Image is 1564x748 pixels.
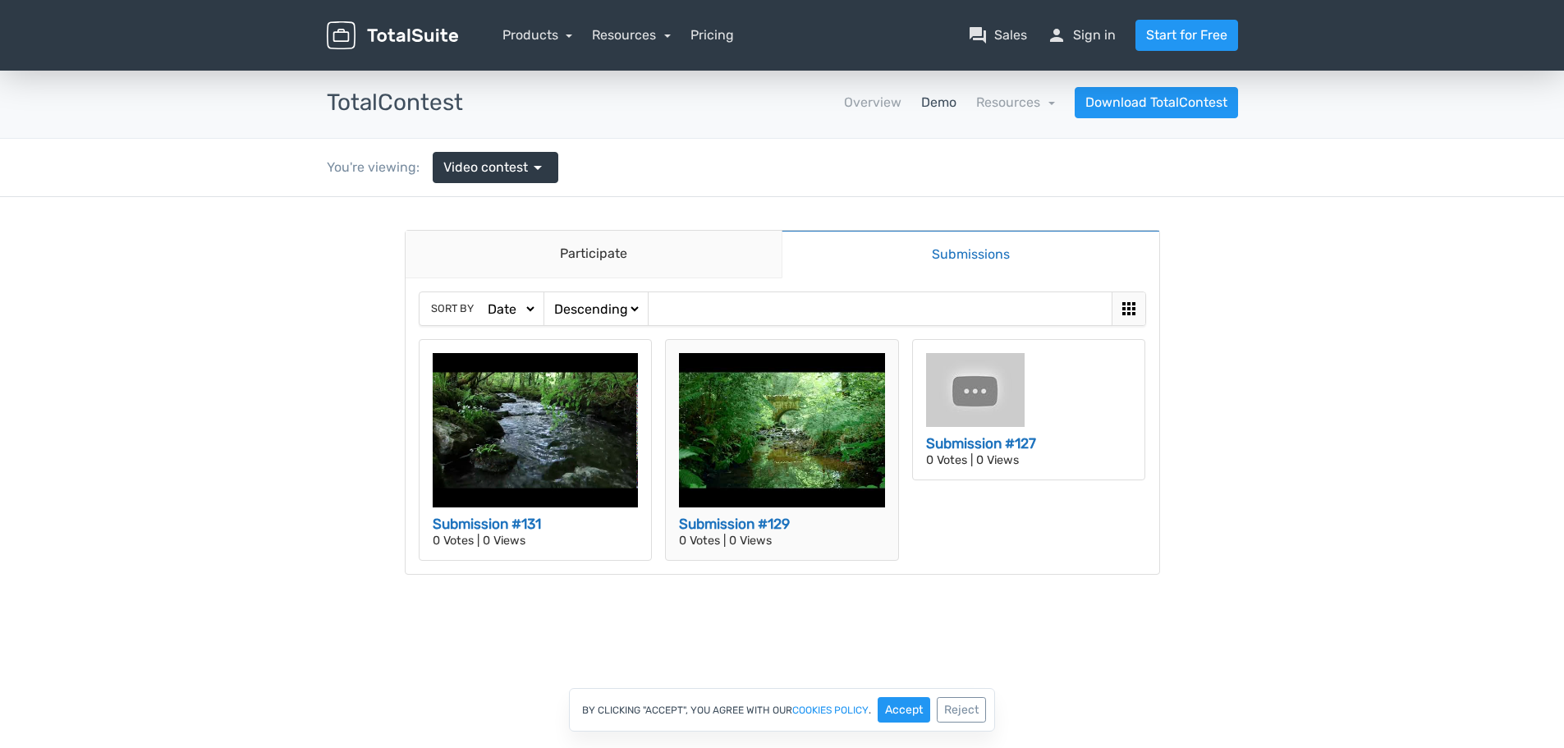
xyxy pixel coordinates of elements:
[431,103,474,119] span: Sort by
[528,158,548,177] span: arrow_drop_down
[1075,87,1238,118] a: Download TotalContest
[327,90,463,116] h3: TotalContest
[665,142,899,364] a: Submission #129 0 Votes | 0 Views
[433,317,639,338] h3: Submission #131
[569,688,995,732] div: By clicking "Accept", you agree with our .
[926,156,1025,230] img: hqdefault.jpg
[792,705,869,715] a: cookies policy
[502,27,573,43] a: Products
[433,152,558,183] a: Video contest arrow_drop_down
[878,697,930,723] button: Accept
[968,25,988,45] span: question_answer
[937,697,986,723] button: Reject
[433,156,639,310] img: hqdefault.jpg
[443,158,528,177] span: Video contest
[926,236,1132,258] h3: Submission #127
[679,317,885,338] h3: Submission #129
[327,158,433,177] div: You're viewing:
[976,94,1055,110] a: Resources
[679,338,885,350] p: 0 Votes | 0 Views
[419,142,653,364] a: Submission #131 0 Votes | 0 Views
[1047,25,1066,45] span: person
[592,27,671,43] a: Resources
[1047,25,1116,45] a: personSign in
[1135,20,1238,51] a: Start for Free
[844,93,901,112] a: Overview
[433,338,639,350] p: 0 Votes | 0 Views
[690,25,734,45] a: Pricing
[968,25,1027,45] a: question_answerSales
[782,33,1159,81] a: Submissions
[921,93,956,112] a: Demo
[912,142,1146,283] a: Submission #127 0 Votes | 0 Views
[327,21,458,50] img: TotalSuite for WordPress
[926,258,1132,269] p: 0 Votes | 0 Views
[406,34,782,81] a: Participate
[679,156,885,310] img: hqdefault.jpg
